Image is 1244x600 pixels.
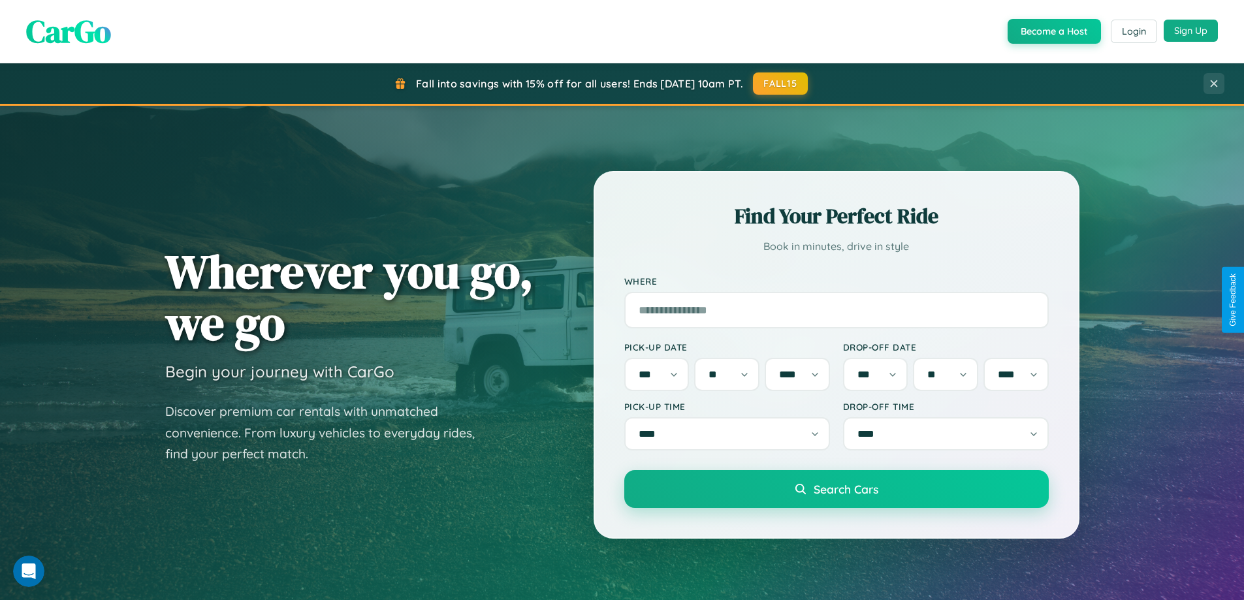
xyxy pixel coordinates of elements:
h2: Find Your Perfect Ride [624,202,1049,230]
button: Sign Up [1164,20,1218,42]
button: Search Cars [624,470,1049,508]
span: Search Cars [814,482,878,496]
button: FALL15 [753,72,808,95]
label: Pick-up Date [624,341,830,353]
span: Fall into savings with 15% off for all users! Ends [DATE] 10am PT. [416,77,743,90]
button: Become a Host [1008,19,1101,44]
p: Book in minutes, drive in style [624,237,1049,256]
span: CarGo [26,10,111,53]
h1: Wherever you go, we go [165,245,534,349]
label: Where [624,276,1049,287]
h3: Begin your journey with CarGo [165,362,394,381]
label: Pick-up Time [624,401,830,412]
label: Drop-off Date [843,341,1049,353]
iframe: Intercom live chat [13,556,44,587]
label: Drop-off Time [843,401,1049,412]
p: Discover premium car rentals with unmatched convenience. From luxury vehicles to everyday rides, ... [165,401,492,465]
div: Give Feedback [1228,274,1237,326]
button: Login [1111,20,1157,43]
